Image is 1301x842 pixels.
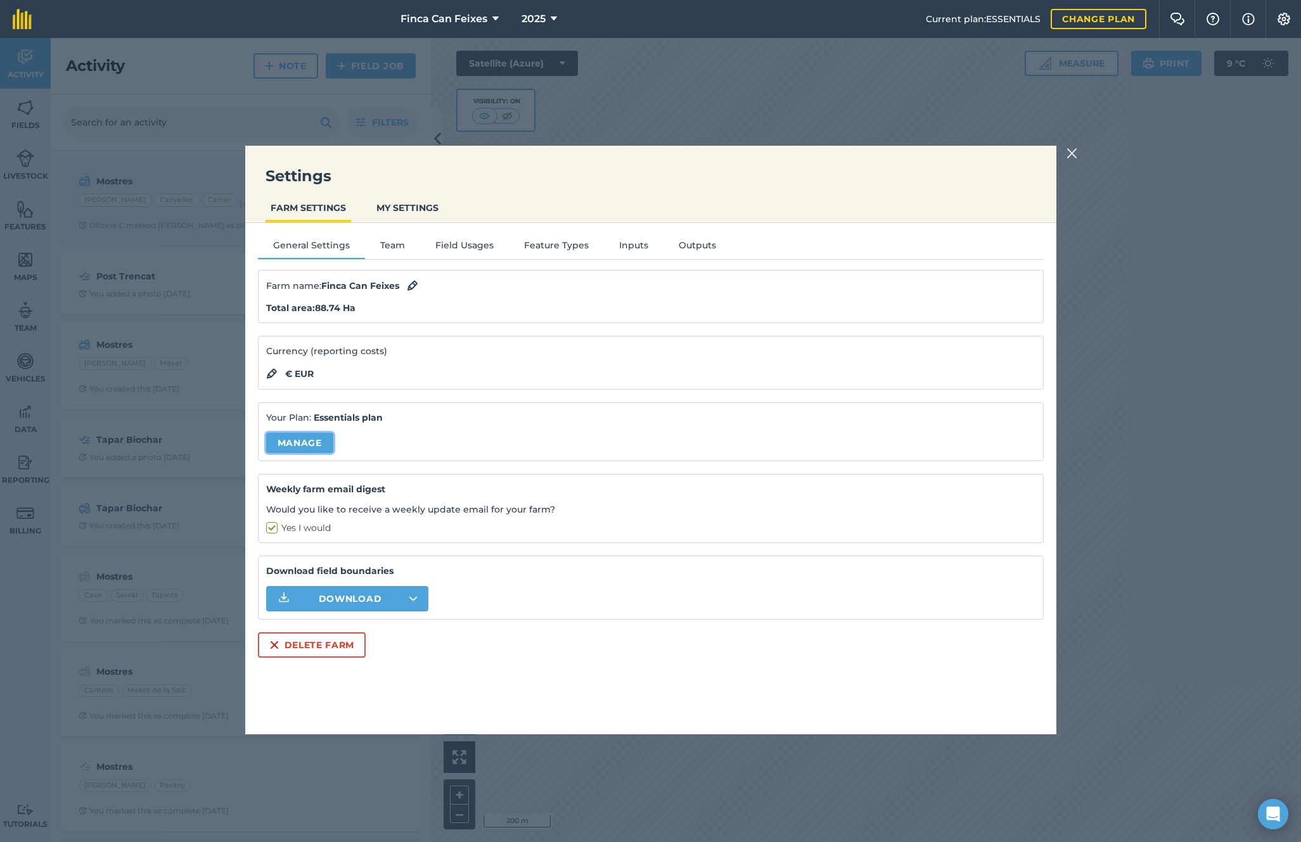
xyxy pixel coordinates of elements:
[1170,13,1185,25] img: Two speech bubbles overlapping with the left bubble in the forefront
[1051,9,1146,29] a: Change plan
[258,632,366,658] button: Delete farm
[266,482,1035,496] h4: Weekly farm email digest
[321,280,399,291] strong: Finca Can Feixes
[1276,13,1291,25] img: A cog icon
[285,367,314,381] strong: € EUR
[266,279,399,293] span: Farm name :
[266,502,1035,516] p: Would you like to receive a weekly update email for your farm?
[266,521,1035,535] label: Yes I would
[13,9,32,29] img: fieldmargin Logo
[365,238,420,257] button: Team
[319,592,382,605] span: Download
[604,238,663,257] button: Inputs
[266,344,1035,358] p: Currency (reporting costs)
[1258,799,1288,829] div: Open Intercom Messenger
[401,11,487,27] span: Finca Can Feixes
[266,366,278,381] img: svg+xml;base64,PHN2ZyB4bWxucz0iaHR0cDovL3d3dy53My5vcmcvMjAwMC9zdmciIHdpZHRoPSIxOCIgaGVpZ2h0PSIyNC...
[266,564,1035,578] strong: Download field boundaries
[258,238,365,257] button: General Settings
[314,412,383,423] strong: Essentials plan
[245,166,1056,186] h3: Settings
[266,433,333,453] a: Manage
[407,278,418,293] img: svg+xml;base64,PHN2ZyB4bWxucz0iaHR0cDovL3d3dy53My5vcmcvMjAwMC9zdmciIHdpZHRoPSIxOCIgaGVpZ2h0PSIyNC...
[371,196,444,220] button: MY SETTINGS
[266,302,356,314] strong: Total area : 88.74 Ha
[266,586,428,611] button: Download
[1067,146,1078,161] img: svg+xml;base64,PHN2ZyB4bWxucz0iaHR0cDovL3d3dy53My5vcmcvMjAwMC9zdmciIHdpZHRoPSIyMiIgaGVpZ2h0PSIzMC...
[1205,13,1221,25] img: A question mark icon
[663,238,731,257] button: Outputs
[522,11,546,27] span: 2025
[266,196,351,220] button: FARM SETTINGS
[269,637,279,653] img: svg+xml;base64,PHN2ZyB4bWxucz0iaHR0cDovL3d3dy53My5vcmcvMjAwMC9zdmciIHdpZHRoPSIxNiIgaGVpZ2h0PSIyNC...
[420,238,509,257] button: Field Usages
[509,238,604,257] button: Feature Types
[266,411,1035,424] p: Your Plan:
[926,12,1041,26] span: Current plan : ESSENTIALS
[1242,11,1255,27] img: svg+xml;base64,PHN2ZyB4bWxucz0iaHR0cDovL3d3dy53My5vcmcvMjAwMC9zdmciIHdpZHRoPSIxNyIgaGVpZ2h0PSIxNy...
